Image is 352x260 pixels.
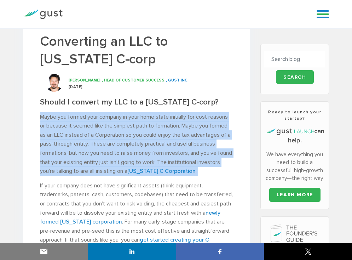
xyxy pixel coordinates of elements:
p: Maybe you formed your company in your home state initially for cost reasons or because it seemed ... [40,112,233,176]
img: twitter sharing button [304,247,312,256]
span: [PERSON_NAME] [69,78,100,83]
img: Gust Logo [23,10,63,19]
img: email sharing button [40,247,48,256]
img: Kellen Powell [45,74,63,92]
a: LEARN MORE [269,188,321,202]
img: facebook sharing button [216,247,224,256]
a: [US_STATE] C Corporation [127,168,196,174]
h2: Should I convert my LLC to a [US_STATE] C-corp? [40,97,233,107]
input: Search blog [264,51,325,67]
span: , GUST INC. [166,78,189,83]
span: [DATE] [69,85,83,89]
span: , HEAD OF CUSTOMER SUCCESS [102,78,165,83]
h1: Converting an LLC to [US_STATE] C-corp [40,33,233,68]
p: We have everything you need to build a successful, high-growth company—the right way. [264,151,325,182]
h3: Ready to launch your startup? [264,109,325,121]
img: linkedin sharing button [128,247,136,256]
h4: can help. [264,127,325,145]
input: Search [276,70,314,84]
